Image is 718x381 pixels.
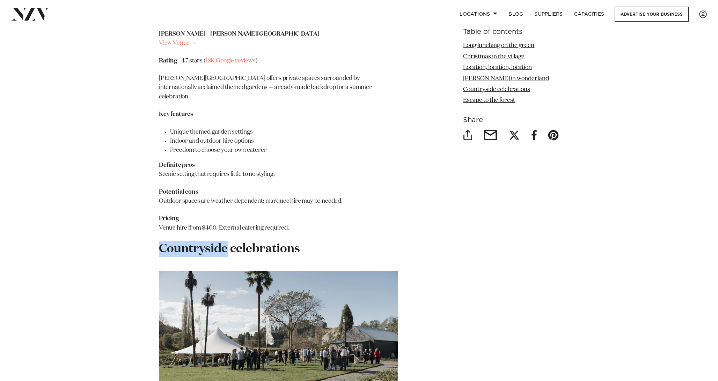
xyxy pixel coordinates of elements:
a: Capacities [569,7,610,22]
strong: Pricing [159,216,179,222]
strong: Key features [159,111,193,117]
a: SUPPLIERS [529,7,568,22]
a: Advertise your business [615,7,689,22]
a: Long lunching on the green [463,43,534,48]
h6: Share [463,117,559,124]
a: Google [216,58,234,64]
a: Christmas in the village [463,53,525,59]
a: Countryside celebrations [463,87,530,92]
a: [PERSON_NAME] in wonderland [463,75,549,81]
strong: Rating [159,58,177,64]
p: – 4.7 stars ( ) [159,57,398,66]
p: [PERSON_NAME][GEOGRAPHIC_DATA] offers private spaces surrounded by internationally acclaimed them... [159,74,398,102]
strong: Potential cons [159,189,198,195]
a: Escape to the forest [463,97,515,103]
li: Unique themed garden settings [170,128,398,137]
a: BLOG [503,7,529,22]
strong: [PERSON_NAME] – [PERSON_NAME][GEOGRAPHIC_DATA] [159,31,319,37]
li: Indoor and outdoor hire options [170,137,398,146]
a: 18K [206,58,215,64]
a: Locations [454,7,503,22]
li: Freedom to choose your own caterer [170,146,398,155]
a: Location, location, location [463,65,532,70]
h6: Table of contents [463,28,559,36]
strong: Countryside celebrations [159,243,300,255]
img: nzv-logo.png [11,8,49,20]
a: reviews [235,58,256,64]
p: Outdoor spaces are weather-dependent; marquee hire may be needed. [159,188,398,206]
a: View Venue → [159,40,197,46]
p: Scenic setting that requires little to no styling. [159,161,398,179]
strong: Definite pros [159,162,195,168]
p: Venue hire from $400. External catering required. [159,214,398,233]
